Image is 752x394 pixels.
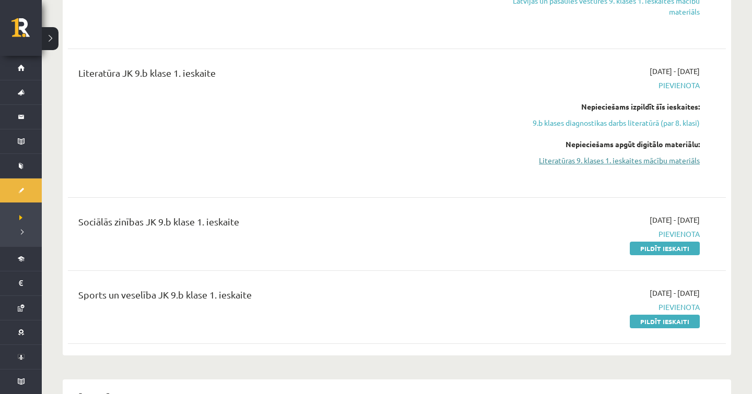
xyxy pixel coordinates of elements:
div: Sociālās zinības JK 9.b klase 1. ieskaite [78,214,487,234]
div: Sports un veselība JK 9.b klase 1. ieskaite [78,288,487,307]
span: Pievienota [503,229,700,240]
a: Pildīt ieskaiti [630,315,700,328]
span: Pievienota [503,80,700,91]
a: Pildīt ieskaiti [630,242,700,255]
div: Nepieciešams apgūt digitālo materiālu: [503,139,700,150]
span: [DATE] - [DATE] [650,66,700,77]
a: Literatūras 9. klases 1. ieskaites mācību materiāls [503,155,700,166]
a: Rīgas 1. Tālmācības vidusskola [11,18,42,44]
span: [DATE] - [DATE] [650,288,700,299]
span: Pievienota [503,302,700,313]
div: Nepieciešams izpildīt šīs ieskaites: [503,101,700,112]
a: 9.b klases diagnostikas darbs literatūrā (par 8. klasi) [503,117,700,128]
div: Literatūra JK 9.b klase 1. ieskaite [78,66,487,85]
span: [DATE] - [DATE] [650,214,700,225]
